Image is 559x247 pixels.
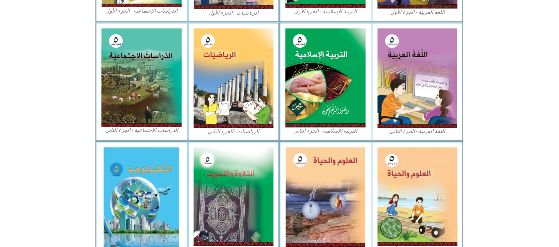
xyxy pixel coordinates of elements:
[101,7,182,15] figcaption: الدراسات الإجتماعية - الجزء الأول​
[378,128,458,135] figcaption: اللغة العربية - الجزء الثاني
[378,9,458,16] figcaption: اللغة العربية - الجزء الأول​
[285,128,366,135] figcaption: التربية الإسلامية - الجزء الثاني
[194,128,274,136] figcaption: الرياضيات - الجزء الثاني
[194,9,274,17] figcaption: الرياضيات - الجزء الأول​
[285,8,366,15] figcaption: التربية الإسلامية - الجزء الأول
[101,127,182,134] figcaption: الدراسات الإجتماعية - الجزء الثاني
